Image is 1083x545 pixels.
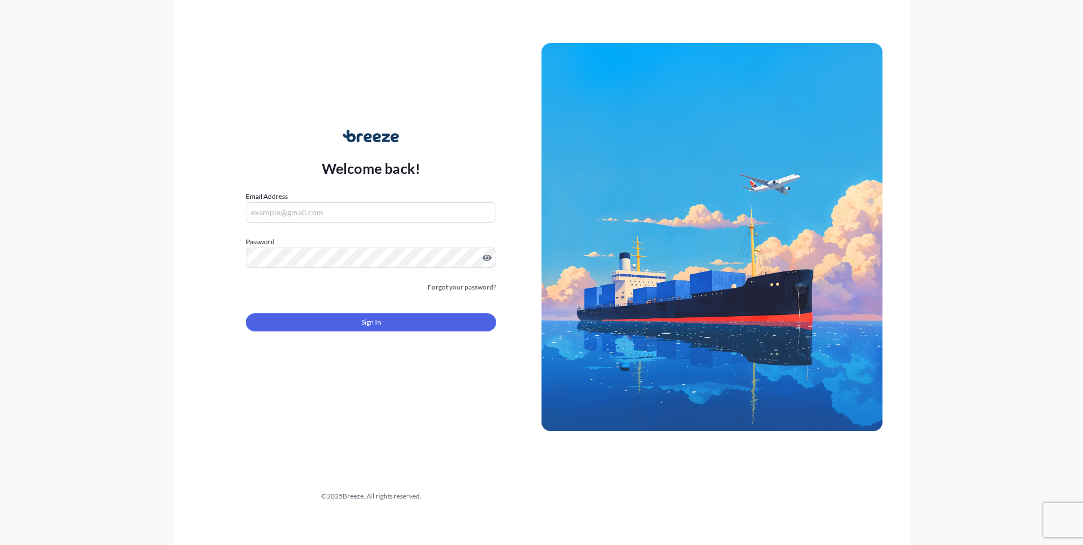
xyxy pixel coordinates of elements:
[246,313,496,331] button: Sign In
[246,191,288,202] label: Email Address
[246,236,496,248] label: Password
[541,43,882,431] img: Ship illustration
[201,491,541,502] div: © 2025 Breeze. All rights reserved.
[246,202,496,223] input: example@gmail.com
[483,253,492,262] button: Show password
[322,159,421,177] p: Welcome back!
[428,282,496,293] a: Forgot your password?
[361,317,381,328] span: Sign In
